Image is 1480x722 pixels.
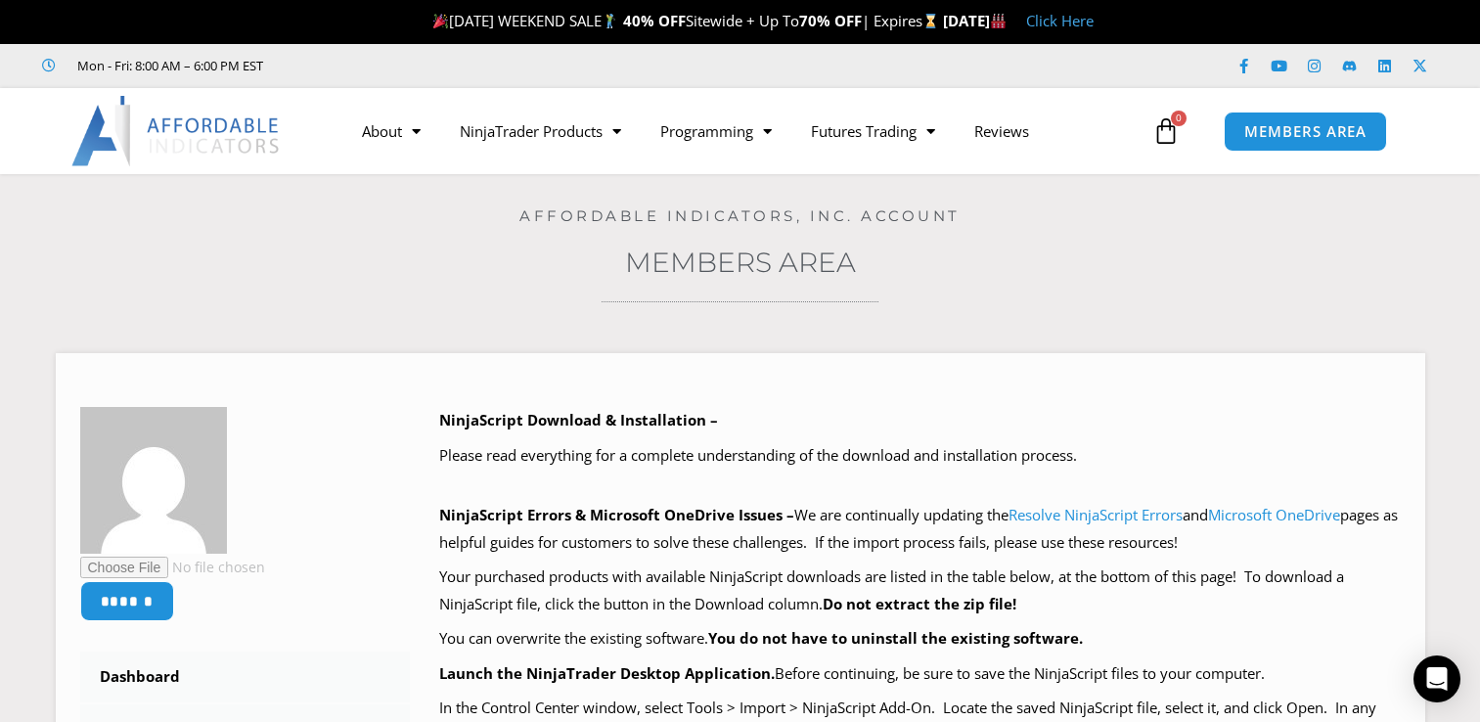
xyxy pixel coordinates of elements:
p: Before continuing, be sure to save the NinjaScript files to your computer. [439,660,1401,688]
a: Affordable Indicators, Inc. Account [519,206,961,225]
a: Resolve NinjaScript Errors [1009,505,1183,524]
a: About [342,109,440,154]
span: 0 [1171,111,1187,126]
a: Futures Trading [791,109,955,154]
span: Mon - Fri: 8:00 AM – 6:00 PM EST [72,54,263,77]
a: MEMBERS AREA [1224,112,1387,152]
div: Open Intercom Messenger [1413,655,1460,702]
img: 🏌️‍♂️ [603,14,617,28]
b: Do not extract the zip file! [823,594,1016,613]
b: NinjaScript Download & Installation – [439,410,718,429]
a: Members Area [625,246,856,279]
a: Dashboard [80,652,411,702]
p: Please read everything for a complete understanding of the download and installation process. [439,442,1401,470]
a: Click Here [1026,11,1094,30]
nav: Menu [342,109,1147,154]
a: Microsoft OneDrive [1208,505,1340,524]
img: da65b937447ca595c479bb0ecdb44a86db80ff5d0b21af11c2f3dc664298c517 [80,407,227,554]
img: 🎉 [433,14,448,28]
img: 🏭 [991,14,1006,28]
strong: [DATE] [943,11,1007,30]
a: 0 [1123,103,1209,159]
b: NinjaScript Errors & Microsoft OneDrive Issues – [439,505,794,524]
a: Programming [641,109,791,154]
span: MEMBERS AREA [1244,124,1367,139]
img: ⌛ [923,14,938,28]
a: Reviews [955,109,1049,154]
a: NinjaTrader Products [440,109,641,154]
p: You can overwrite the existing software. [439,625,1401,653]
img: LogoAI | Affordable Indicators – NinjaTrader [71,96,282,166]
p: Your purchased products with available NinjaScript downloads are listed in the table below, at th... [439,564,1401,618]
strong: 70% OFF [799,11,862,30]
span: [DATE] WEEKEND SALE Sitewide + Up To | Expires [428,11,942,30]
p: We are continually updating the and pages as helpful guides for customers to solve these challeng... [439,502,1401,557]
iframe: Customer reviews powered by Trustpilot [291,56,584,75]
b: You do not have to uninstall the existing software. [708,628,1083,648]
b: Launch the NinjaTrader Desktop Application. [439,663,775,683]
strong: 40% OFF [623,11,686,30]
